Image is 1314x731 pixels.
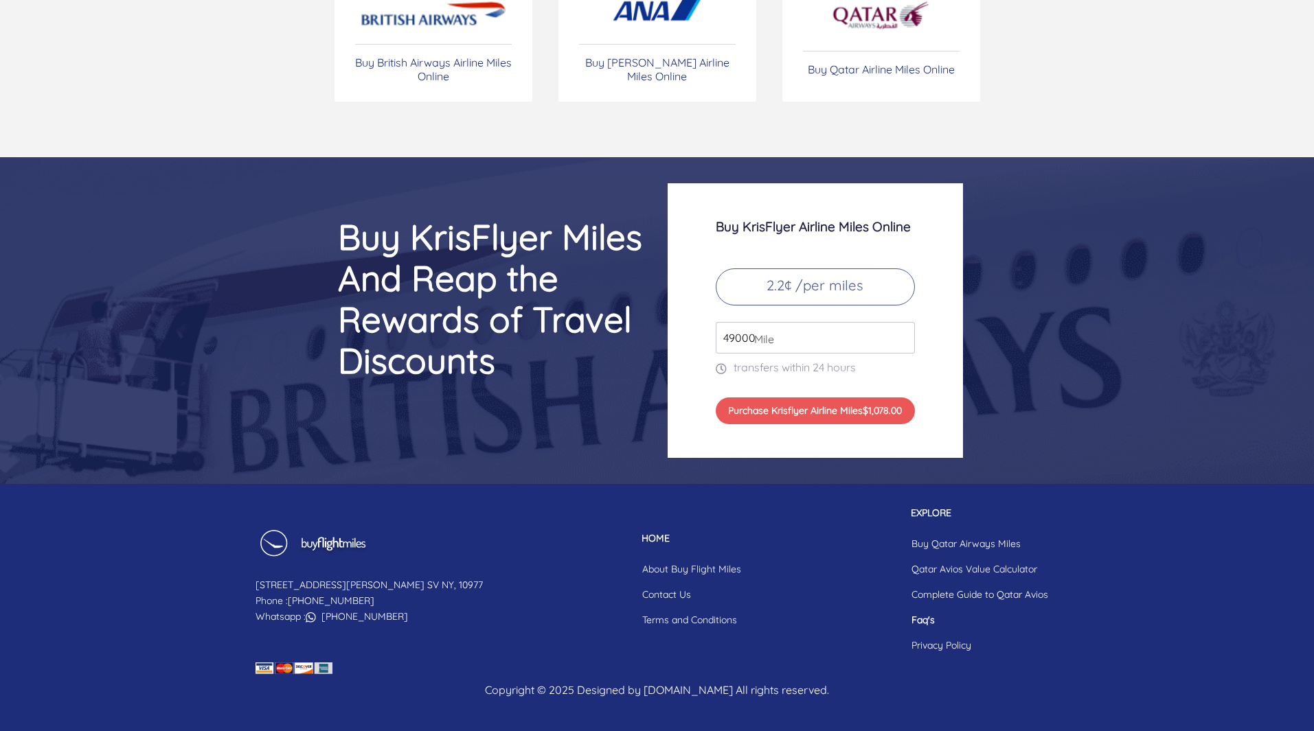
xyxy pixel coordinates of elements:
[631,531,752,546] p: HOME
[579,56,736,83] p: Buy [PERSON_NAME] Airline Miles Online
[863,404,902,417] span: $1,078.00
[631,607,752,633] a: Terms and Conditions
[631,557,752,582] a: About Buy Flight Miles
[900,607,1059,633] a: Faq's
[808,62,955,76] p: Buy Qatar Airline Miles Online
[716,359,915,375] p: transfers within 24 hours
[716,397,915,423] button: Purchase Krisflyer Airline Miles$1,078.00
[256,577,483,625] p: [STREET_ADDRESS][PERSON_NAME] SV NY, 10977 Phone : Whatsapp :
[288,594,374,607] a: [PHONE_NUMBER]
[747,331,774,347] span: Mile
[256,529,369,566] img: Buy Flight Miles Footer Logo
[900,633,1059,658] a: Privacy Policy
[900,506,1059,520] p: EXPLORE
[716,268,915,305] p: 2.2¢ /per miles
[355,56,512,83] p: Buy British Airways Airline Miles Online
[900,582,1059,607] a: Complete Guide to Qatar Avios
[256,216,647,381] h2: Buy KrisFlyer Miles And Reap the Rewards of Travel Discounts
[306,612,316,623] img: whatsapp icon
[900,531,1059,557] a: Buy Qatar Airways Miles
[716,218,915,235] h3: Buy KrisFlyer Airline Miles Online
[900,557,1059,582] a: Qatar Avios Value Calculator
[321,610,408,623] a: [PHONE_NUMBER]
[631,582,752,607] a: Contact Us
[256,662,332,674] img: credit card icon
